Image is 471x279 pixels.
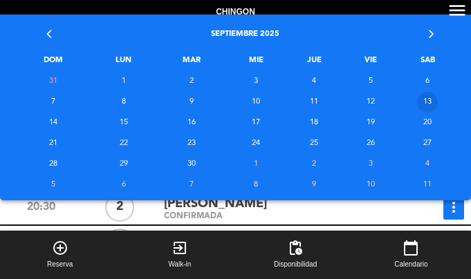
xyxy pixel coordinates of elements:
[443,195,464,220] button: more_vert
[403,240,419,256] i: calendar_today
[398,50,456,71] th: SAB
[156,113,228,133] td: 16
[343,71,398,92] td: 5
[227,50,285,71] th: MIE
[227,92,285,113] td: 10
[92,92,156,113] td: 8
[156,175,228,195] td: 7
[343,154,398,175] td: 3
[343,50,398,71] th: VIE
[15,71,92,92] td: 31
[92,50,156,71] th: LUN
[287,240,304,256] span: pending_actions
[216,6,255,19] span: Chingon
[15,175,92,195] td: 5
[120,231,239,279] button: exit_to_appWalk-in
[105,193,134,222] div: 2
[227,175,285,195] td: 8
[52,240,68,256] i: add_circle_outline
[398,71,456,92] td: 6
[156,133,228,154] td: 23
[15,113,92,133] td: 14
[343,113,398,133] td: 19
[285,92,343,113] td: 11
[285,71,343,92] td: 4
[227,113,285,133] td: 17
[351,231,471,279] button: calendar_todayCalendario
[394,259,427,270] span: Calendario
[398,113,456,133] td: 20
[92,133,156,154] td: 22
[15,50,92,71] th: DOM
[227,133,285,154] td: 24
[156,50,228,71] th: MAR
[227,154,285,175] td: 1
[343,175,398,195] td: 10
[92,154,156,175] td: 29
[15,15,92,50] th: «
[164,194,267,214] span: [PERSON_NAME]
[398,15,456,50] th: »
[285,154,343,175] td: 2
[1,195,80,220] div: 20:30
[15,92,92,113] td: 7
[156,154,228,175] td: 30
[285,175,343,195] td: 9
[445,199,462,215] i: more_vert
[105,229,134,258] div: 2
[156,92,228,113] td: 9
[398,92,456,113] td: 13
[156,71,228,92] td: 2
[92,113,156,133] td: 15
[343,133,398,154] td: 26
[398,133,456,154] td: 27
[398,154,456,175] td: 4
[285,113,343,133] td: 18
[164,213,391,220] div: CONFIRMADA
[343,92,398,113] td: 12
[227,71,285,92] td: 3
[285,50,343,71] th: JUE
[398,175,456,195] td: 11
[47,259,73,270] span: Reserva
[172,240,188,256] i: exit_to_app
[92,175,156,195] td: 6
[92,15,398,50] th: Septiembre 2025
[92,71,156,92] td: 1
[168,259,191,270] span: Walk-in
[15,154,92,175] td: 28
[15,133,92,154] td: 21
[285,133,343,154] td: 25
